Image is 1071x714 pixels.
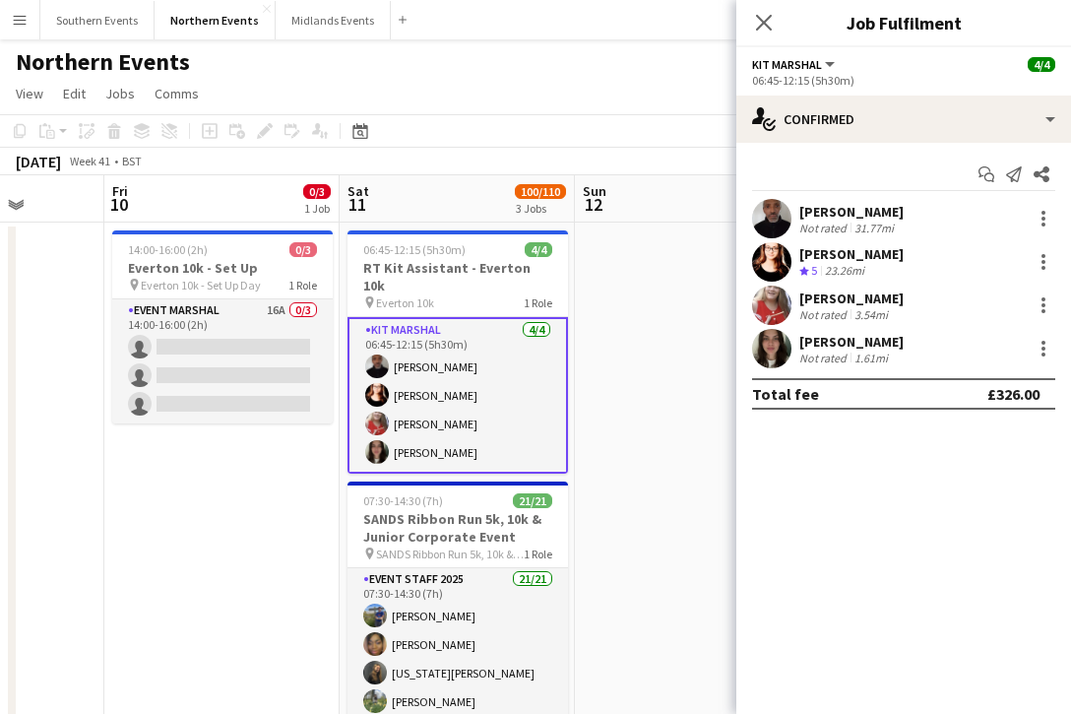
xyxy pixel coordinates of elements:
[525,242,552,257] span: 4/4
[155,1,276,39] button: Northern Events
[347,182,369,200] span: Sat
[799,333,904,351] div: [PERSON_NAME]
[515,184,566,199] span: 100/110
[524,547,552,561] span: 1 Role
[55,81,94,106] a: Edit
[752,57,822,72] span: Kit Marshal
[363,242,466,257] span: 06:45-12:15 (5h30m)
[583,182,606,200] span: Sun
[97,81,143,106] a: Jobs
[811,263,817,278] span: 5
[524,295,552,310] span: 1 Role
[850,221,898,235] div: 31.77mi
[513,493,552,508] span: 21/21
[752,57,838,72] button: Kit Marshal
[147,81,207,106] a: Comms
[122,154,142,168] div: BST
[112,182,128,200] span: Fri
[850,351,892,365] div: 1.61mi
[141,278,261,292] span: Everton 10k - Set Up Day
[1028,57,1055,72] span: 4/4
[112,259,333,277] h3: Everton 10k - Set Up
[799,351,850,365] div: Not rated
[16,85,43,102] span: View
[16,152,61,171] div: [DATE]
[347,317,568,474] app-card-role: Kit Marshal4/406:45-12:15 (5h30m)[PERSON_NAME][PERSON_NAME][PERSON_NAME][PERSON_NAME]
[850,307,892,322] div: 3.54mi
[109,193,128,216] span: 10
[276,1,391,39] button: Midlands Events
[8,81,51,106] a: View
[736,96,1071,143] div: Confirmed
[63,85,86,102] span: Edit
[155,85,199,102] span: Comms
[303,184,331,199] span: 0/3
[376,547,524,561] span: SANDS Ribbon Run 5k, 10k & Junior Corporate Event
[799,203,904,221] div: [PERSON_NAME]
[347,510,568,546] h3: SANDS Ribbon Run 5k, 10k & Junior Corporate Event
[345,193,369,216] span: 11
[65,154,114,168] span: Week 41
[112,230,333,423] app-job-card: 14:00-16:00 (2h)0/3Everton 10k - Set Up Everton 10k - Set Up Day1 RoleEvent Marshal16A0/314:00-16...
[347,230,568,474] app-job-card: 06:45-12:15 (5h30m)4/4RT Kit Assistant - Everton 10k Everton 10k1 RoleKit Marshal4/406:45-12:15 (...
[16,47,190,77] h1: Northern Events
[304,201,330,216] div: 1 Job
[289,242,317,257] span: 0/3
[40,1,155,39] button: Southern Events
[288,278,317,292] span: 1 Role
[112,299,333,423] app-card-role: Event Marshal16A0/314:00-16:00 (2h)
[987,384,1039,404] div: £326.00
[799,307,850,322] div: Not rated
[821,263,868,280] div: 23.26mi
[347,259,568,294] h3: RT Kit Assistant - Everton 10k
[580,193,606,216] span: 12
[799,221,850,235] div: Not rated
[752,384,819,404] div: Total fee
[105,85,135,102] span: Jobs
[128,242,208,257] span: 14:00-16:00 (2h)
[752,73,1055,88] div: 06:45-12:15 (5h30m)
[799,290,904,307] div: [PERSON_NAME]
[363,493,443,508] span: 07:30-14:30 (7h)
[736,10,1071,35] h3: Job Fulfilment
[516,201,565,216] div: 3 Jobs
[799,245,904,263] div: [PERSON_NAME]
[376,295,434,310] span: Everton 10k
